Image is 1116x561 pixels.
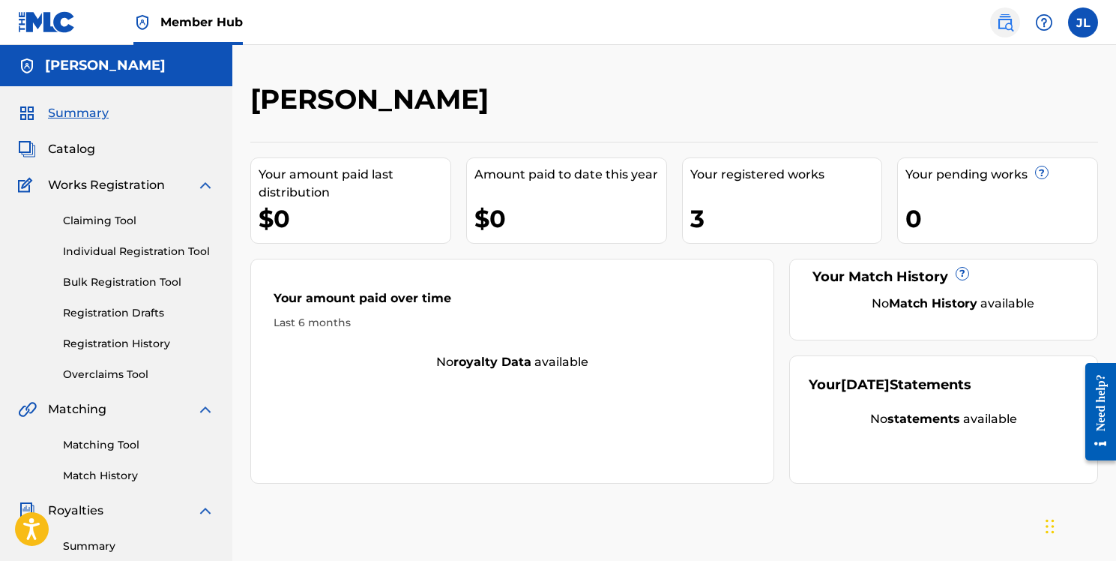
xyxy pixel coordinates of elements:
img: expand [196,176,214,194]
div: Your registered works [690,166,882,184]
span: Member Hub [160,13,243,31]
span: Catalog [48,140,95,158]
img: search [996,13,1014,31]
iframe: Chat Widget [1041,489,1116,561]
div: Last 6 months [274,315,751,331]
div: $0 [259,202,450,235]
div: Your Match History [809,267,1079,287]
strong: statements [887,412,960,426]
a: CatalogCatalog [18,140,95,158]
h5: Jeffrey Lamb [45,57,166,74]
a: Claiming Tool [63,213,214,229]
a: SummarySummary [18,104,109,122]
span: [DATE] [841,376,890,393]
div: Amount paid to date this year [474,166,666,184]
a: Public Search [990,7,1020,37]
span: ? [1036,166,1048,178]
div: No available [251,353,773,371]
div: Your Statements [809,375,971,395]
h2: [PERSON_NAME] [250,82,496,116]
img: expand [196,400,214,418]
a: Overclaims Tool [63,367,214,382]
img: Catalog [18,140,36,158]
img: Works Registration [18,176,37,194]
a: Matching Tool [63,437,214,453]
span: Matching [48,400,106,418]
div: Your pending works [905,166,1097,184]
img: Royalties [18,502,36,520]
div: User Menu [1068,7,1098,37]
img: Top Rightsholder [133,13,151,31]
span: Works Registration [48,176,165,194]
span: Summary [48,104,109,122]
img: help [1035,13,1053,31]
a: Bulk Registration Tool [63,274,214,290]
a: Registration Drafts [63,305,214,321]
a: Match History [63,468,214,484]
iframe: Resource Center [1074,352,1116,472]
div: Your amount paid over time [274,289,751,315]
div: No available [809,410,1079,428]
a: Summary [63,538,214,554]
div: No available [827,295,1079,313]
img: Accounts [18,57,36,75]
img: expand [196,502,214,520]
span: Royalties [48,502,103,520]
strong: royalty data [453,355,531,369]
div: Help [1029,7,1059,37]
a: Individual Registration Tool [63,244,214,259]
div: Your amount paid last distribution [259,166,450,202]
img: Summary [18,104,36,122]
div: $0 [474,202,666,235]
a: Registration History [63,336,214,352]
strong: Match History [889,296,977,310]
div: 0 [905,202,1097,235]
div: 3 [690,202,882,235]
div: Drag [1046,504,1055,549]
img: Matching [18,400,37,418]
span: ? [956,268,968,280]
img: MLC Logo [18,11,76,33]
